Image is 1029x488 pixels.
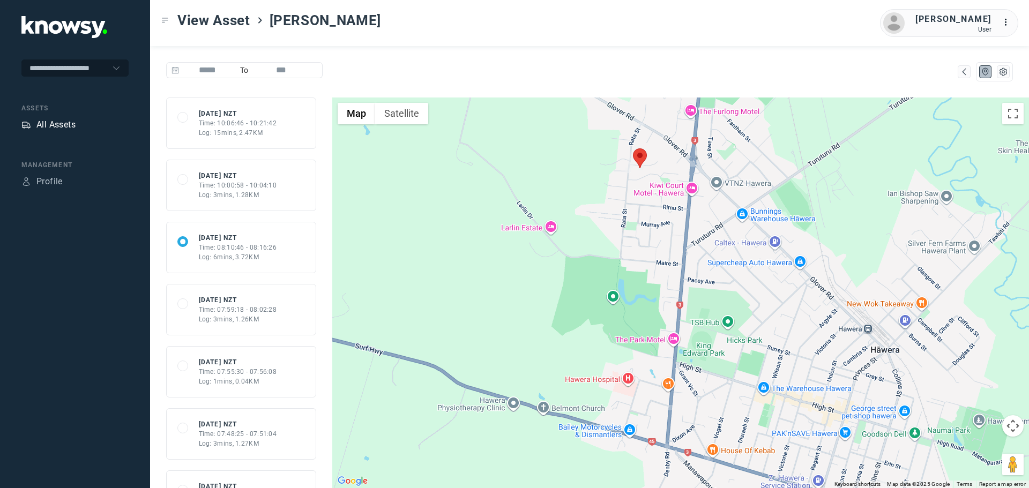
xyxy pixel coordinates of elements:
div: Assets [21,120,31,130]
div: [DATE] NZT [199,357,277,367]
button: Show street map [338,103,375,124]
div: : [1002,16,1015,29]
a: Open this area in Google Maps (opens a new window) [335,474,370,488]
img: avatar.png [883,12,905,34]
div: [DATE] NZT [199,109,277,118]
div: Time: 10:06:46 - 10:21:42 [199,118,277,128]
span: View Asset [177,11,250,30]
div: Time: 07:55:30 - 07:56:08 [199,367,277,377]
img: Application Logo [21,16,107,38]
div: Time: 07:48:25 - 07:51:04 [199,429,277,439]
button: Drag Pegman onto the map to open Street View [1002,454,1024,475]
div: Log: 3mins, 1.27KM [199,439,277,448]
a: Report a map error [979,481,1026,487]
button: Map camera controls [1002,415,1024,437]
button: Show satellite imagery [375,103,428,124]
div: [DATE] NZT [199,295,277,305]
span: [PERSON_NAME] [270,11,381,30]
div: User [915,26,991,33]
div: Map [959,67,969,77]
a: AssetsAll Assets [21,118,76,131]
div: : [1002,16,1015,31]
div: Log: 3mins, 1.26KM [199,314,277,324]
img: Google [335,474,370,488]
button: Toggle fullscreen view [1002,103,1024,124]
div: Time: 10:00:58 - 10:04:10 [199,181,277,190]
div: > [256,16,264,25]
div: Time: 08:10:46 - 08:16:26 [199,243,277,252]
div: [DATE] NZT [199,419,277,429]
div: [DATE] NZT [199,233,277,243]
span: Map data ©2025 Google [887,481,950,487]
div: Assets [21,103,129,113]
div: Profile [21,177,31,186]
div: [PERSON_NAME] [915,13,991,26]
a: ProfileProfile [21,175,63,188]
tspan: ... [1003,18,1013,26]
div: Log: 1mins, 0.04KM [199,377,277,386]
div: List [998,67,1008,77]
a: Terms (opens in new tab) [957,481,973,487]
div: Log: 3mins, 1.28KM [199,190,277,200]
span: To [236,62,253,78]
div: Log: 6mins, 3.72KM [199,252,277,262]
div: Time: 07:59:18 - 08:02:28 [199,305,277,314]
div: Profile [36,175,63,188]
div: Management [21,160,129,170]
div: Toggle Menu [161,17,169,24]
div: All Assets [36,118,76,131]
div: [DATE] NZT [199,171,277,181]
button: Keyboard shortcuts [834,481,881,488]
div: Map [981,67,990,77]
div: Log: 15mins, 2.47KM [199,128,277,138]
